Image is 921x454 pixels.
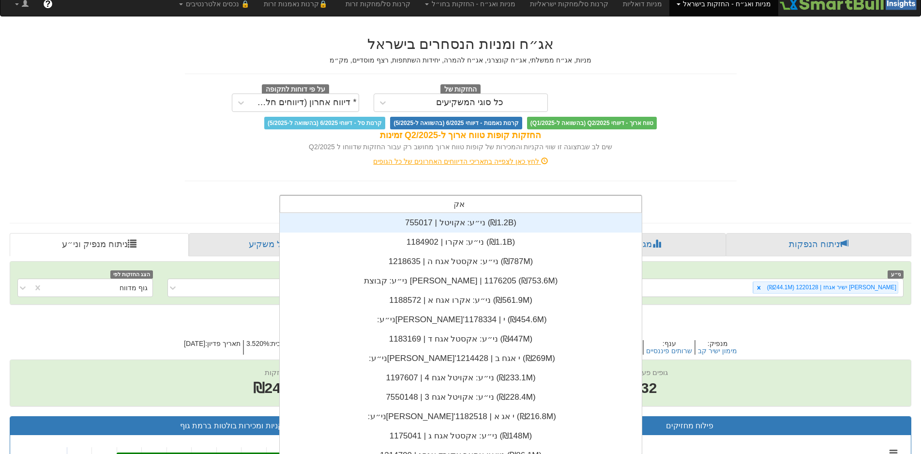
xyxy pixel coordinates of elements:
[280,291,642,310] div: ני״ע: ‏אקרו אגח א | 1188572 ‎(₪561.9M)‎
[185,36,737,52] h2: אג״ח ומניות הנסחרים בישראל
[252,98,357,108] div: * דיווח אחרון (דיווחים חלקיים)
[646,347,692,355] button: שרותים פיננסיים
[243,340,288,355] h5: ריבית : 3.520%
[280,349,642,368] div: ני״ע: ‏[PERSON_NAME]'י אגח ב | 1214428 ‎(₪269M)‎
[253,380,313,396] span: ₪244.1M
[630,368,668,376] span: גופים פעילים
[764,282,898,293] div: [PERSON_NAME] ישיר אגחז | 1220128 (₪244.1M)
[181,340,243,355] h5: תאריך פדיון : [DATE]
[440,84,481,95] span: החזקות של
[17,422,446,430] h3: קניות ומכירות בולטות ברמת גוף
[185,129,737,142] div: החזקות קופות טווח ארוך ל-Q2/2025 זמינות
[10,314,911,330] h2: [PERSON_NAME] ישיר אגחז | 1220128 - ניתוח ני״ע
[280,329,642,349] div: ני״ע: ‏אקסטל אגח ד | 1183169 ‎(₪447M)‎
[120,283,148,293] div: גוף מדווח
[476,422,904,430] h3: פילוח מחזיקים
[280,426,642,446] div: ני״ע: ‏אקסטל אגח ג | 1175041 ‎(₪148M)‎
[178,157,744,166] div: לחץ כאן לצפייה בתאריכי הדיווחים האחרונים של כל הגופים
[110,270,153,279] span: הצג החזקות לפי
[643,340,695,355] h5: ענף :
[280,388,642,407] div: ני״ע: ‏אקויטל אגח 3 | 7550148 ‎(₪228.4M)‎
[888,270,904,279] span: ני״ע
[280,407,642,426] div: ני״ע: ‏[PERSON_NAME]'י אג א | 1182518 ‎(₪216.8M)‎
[189,233,371,256] a: פרופיל משקיע
[280,271,642,291] div: ני״ע: ‏קבוצת [PERSON_NAME] | 1176205 ‎(₪753.6M)‎
[185,57,737,64] h5: מניות, אג״ח ממשלתי, אג״ח קונצרני, אג״ח להמרה, יחידות השתתפות, רצף מוסדיים, מק״מ
[698,347,737,355] button: מימון ישיר קב
[390,117,522,129] span: קרנות נאמנות - דיווחי 6/2025 (בהשוואה ל-5/2025)
[280,368,642,388] div: ני״ע: ‏אקויטל אגח 4 | 1197607 ‎(₪233.1M)‎
[280,213,642,233] div: ני״ע: ‏אקויטל | 755017 ‎(₪1.2B)‎
[185,142,737,152] div: שים לב שבתצוגה זו שווי הקניות והמכירות של קופות טווח ארוך מחושב רק עבור החזקות שדווחו ל Q2/2025
[630,378,668,399] span: 32
[695,340,740,355] h5: מנפיק :
[527,117,657,129] span: טווח ארוך - דיווחי Q2/2025 (בהשוואה ל-Q1/2025)
[280,252,642,271] div: ני״ע: ‏אקסטל אגח ה | 1218635 ‎(₪787M)‎
[10,233,189,256] a: ניתוח מנפיק וני״ע
[280,310,642,329] div: ני״ע: ‏[PERSON_NAME]'י | 1178334 ‎(₪454.6M)‎
[280,233,642,252] div: ני״ע: ‏אקרו | 1184902 ‎(₪1.1B)‎
[726,233,911,256] a: ניתוח הנפקות
[265,368,302,376] span: שווי החזקות
[262,84,329,95] span: על פי דוחות לתקופה
[436,98,503,108] div: כל סוגי המשקיעים
[264,117,385,129] span: קרנות סל - דיווחי 6/2025 (בהשוואה ל-5/2025)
